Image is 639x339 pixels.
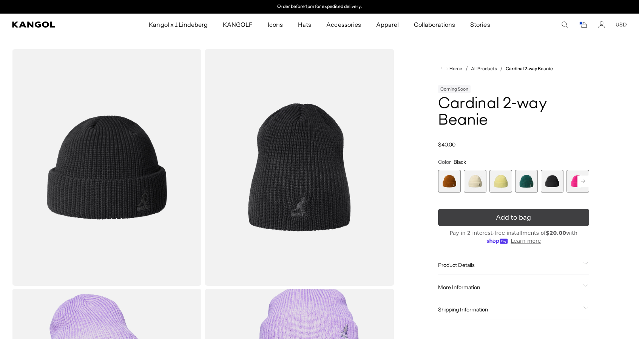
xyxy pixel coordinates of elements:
[242,4,397,10] div: 2 of 2
[438,159,451,165] span: Color
[541,170,563,193] label: Black
[438,170,461,193] label: Rustic Caramel
[326,14,361,35] span: Accessories
[598,21,605,28] a: Account
[441,65,462,72] a: Home
[616,21,627,28] button: USD
[454,159,466,165] span: Black
[149,14,208,35] span: Kangol x J.Lindeberg
[438,262,580,268] span: Product Details
[497,64,503,73] li: /
[438,170,461,193] div: 1 of 14
[579,21,588,28] button: Cart
[242,4,397,10] div: Announcement
[369,14,406,35] a: Apparel
[414,14,455,35] span: Collaborations
[260,14,290,35] a: Icons
[438,96,590,129] h1: Cardinal 2-way Beanie
[12,49,202,286] img: color-black
[438,141,455,148] span: $40.00
[438,85,471,93] div: Coming Soon
[277,4,361,10] p: Order before 1pm for expedited delivery.
[515,170,538,193] div: 4 of 14
[205,49,394,286] img: color-black
[566,170,589,193] div: 6 of 14
[406,14,463,35] a: Collaborations
[215,14,260,35] a: KANGOLF
[242,4,397,10] slideshow-component: Announcement bar
[298,14,311,35] span: Hats
[463,14,497,35] a: Stories
[462,64,468,73] li: /
[566,170,589,193] label: Electric Pink
[376,14,399,35] span: Apparel
[141,14,215,35] a: Kangol x J.Lindeberg
[268,14,283,35] span: Icons
[496,213,531,223] span: Add to bag
[489,170,512,193] div: 3 of 14
[464,170,486,193] label: Natural
[561,21,568,28] summary: Search here
[541,170,563,193] div: 5 of 14
[506,66,553,71] a: Cardinal 2-way Beanie
[448,66,462,71] span: Home
[438,306,580,313] span: Shipping Information
[438,209,590,226] button: Add to bag
[464,170,486,193] div: 2 of 14
[290,14,319,35] a: Hats
[470,14,490,35] span: Stories
[438,64,590,73] nav: breadcrumbs
[438,284,580,291] span: More Information
[223,14,253,35] span: KANGOLF
[515,170,538,193] label: Pine
[489,170,512,193] label: Butter Chiffon
[471,66,497,71] a: All Products
[319,14,368,35] a: Accessories
[12,22,98,28] a: Kangol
